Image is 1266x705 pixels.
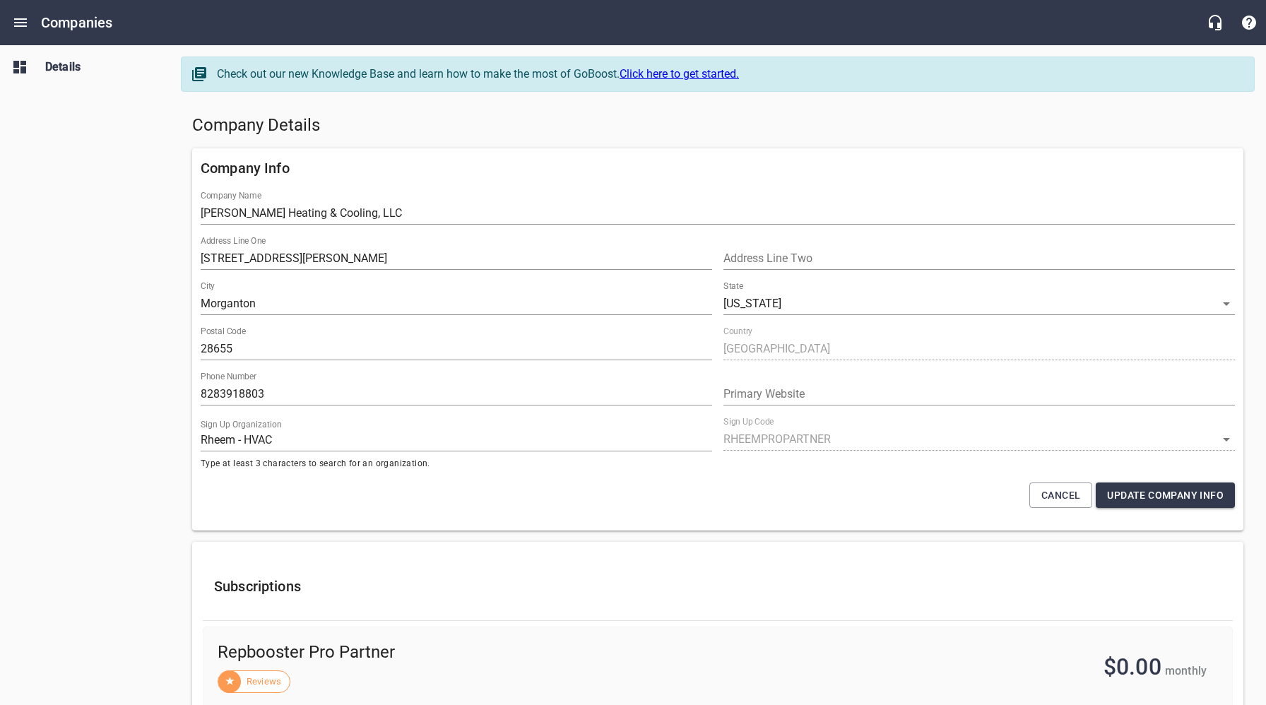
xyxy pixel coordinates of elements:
[1029,482,1092,509] button: Cancel
[723,417,774,426] label: Sign Up Code
[201,429,712,451] input: Start typing to search organizations
[723,282,743,290] label: State
[1104,653,1161,680] span: $0.00
[218,670,290,693] div: Reviews
[45,59,153,76] span: Details
[217,66,1240,83] div: Check out our new Knowledge Base and learn how to make the most of GoBoost.
[1165,664,1207,677] span: monthly
[201,237,266,245] label: Address Line One
[1107,487,1224,504] span: Update Company Info
[1096,482,1235,509] button: Update Company Info
[201,282,215,290] label: City
[1041,487,1080,504] span: Cancel
[1232,6,1266,40] button: Support Portal
[192,114,1243,137] h5: Company Details
[201,372,256,381] label: Phone Number
[723,327,752,336] label: Country
[620,67,739,81] a: Click here to get started.
[41,11,112,34] h6: Companies
[1198,6,1232,40] button: Live Chat
[201,457,712,471] span: Type at least 3 characters to search for an organization.
[238,675,290,689] span: Reviews
[201,327,246,336] label: Postal Code
[201,191,261,200] label: Company Name
[4,6,37,40] button: Open drawer
[201,157,1235,179] h6: Company Info
[214,575,1221,598] h6: Subscriptions
[218,641,738,664] span: Repbooster Pro Partner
